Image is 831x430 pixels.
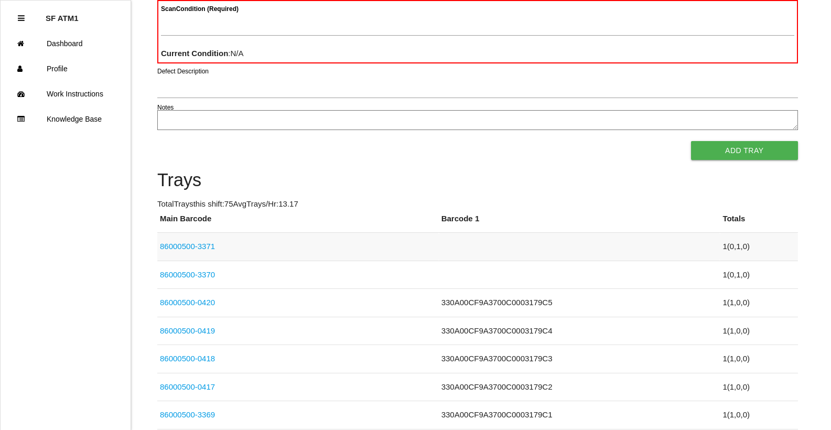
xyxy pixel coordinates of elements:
[720,317,797,345] td: 1 ( 1 , 0 , 0 )
[720,261,797,289] td: 1 ( 0 , 1 , 0 )
[1,31,131,56] a: Dashboard
[439,289,720,317] td: 330A00CF9A3700C0003179C5
[160,242,215,251] a: 86000500-3371
[720,233,797,261] td: 1 ( 0 , 1 , 0 )
[439,401,720,429] td: 330A00CF9A3700C0003179C1
[157,198,798,210] p: Total Trays this shift: 75 Avg Trays /Hr: 13.17
[720,345,797,373] td: 1 ( 1 , 0 , 0 )
[161,5,239,13] b: Scan Condition (Required)
[1,56,131,81] a: Profile
[160,298,215,307] a: 86000500-0420
[160,354,215,363] a: 86000500-0418
[720,401,797,429] td: 1 ( 1 , 0 , 0 )
[18,6,25,31] div: Close
[157,103,174,112] label: Notes
[720,289,797,317] td: 1 ( 1 , 0 , 0 )
[160,326,215,335] a: 86000500-0419
[46,6,79,23] p: SF ATM1
[157,170,798,190] h4: Trays
[157,67,209,76] label: Defect Description
[439,345,720,373] td: 330A00CF9A3700C0003179C3
[691,141,798,160] button: Add Tray
[161,49,228,58] b: Current Condition
[439,213,720,233] th: Barcode 1
[161,49,244,58] span: : N/A
[1,81,131,106] a: Work Instructions
[720,213,797,233] th: Totals
[439,373,720,401] td: 330A00CF9A3700C0003179C2
[157,213,439,233] th: Main Barcode
[160,270,215,279] a: 86000500-3370
[160,382,215,391] a: 86000500-0417
[720,373,797,401] td: 1 ( 1 , 0 , 0 )
[1,106,131,132] a: Knowledge Base
[439,317,720,345] td: 330A00CF9A3700C0003179C4
[160,410,215,419] a: 86000500-3369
